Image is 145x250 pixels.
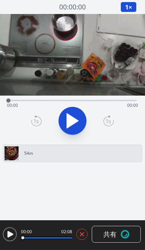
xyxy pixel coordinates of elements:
[59,2,86,12] a: 00:00:00
[127,102,138,108] span: 00:00
[125,3,129,11] span: 1
[5,146,19,160] img: 250820105359_thumb.jpeg
[120,2,137,12] button: 1×
[24,151,33,156] p: 54m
